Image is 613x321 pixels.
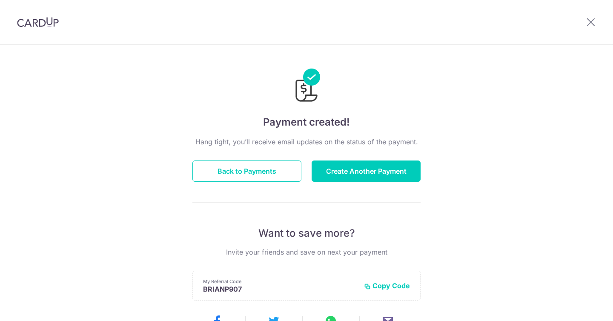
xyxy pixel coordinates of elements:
[192,226,421,240] p: Want to save more?
[192,115,421,130] h4: Payment created!
[192,137,421,147] p: Hang tight, you’ll receive email updates on the status of the payment.
[192,160,301,182] button: Back to Payments
[558,295,604,317] iframe: Opens a widget where you can find more information
[293,69,320,104] img: Payments
[17,17,59,27] img: CardUp
[364,281,410,290] button: Copy Code
[203,278,357,285] p: My Referral Code
[203,285,357,293] p: BRIANP907
[312,160,421,182] button: Create Another Payment
[192,247,421,257] p: Invite your friends and save on next your payment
